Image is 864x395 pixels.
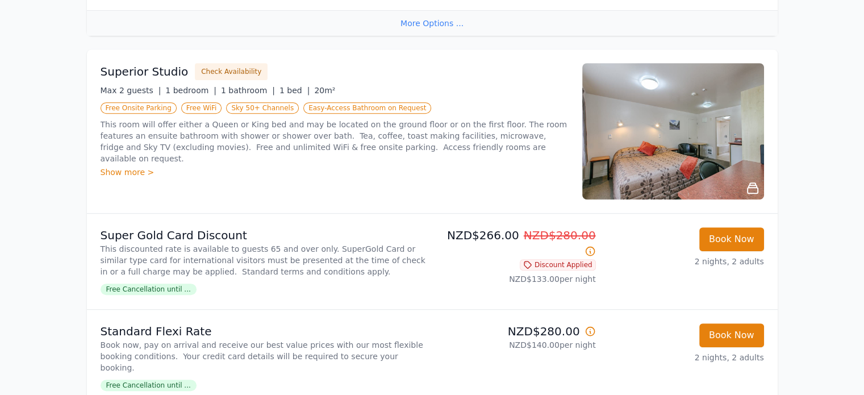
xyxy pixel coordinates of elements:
p: NZD$280.00 [437,323,596,339]
span: Free WiFi [181,102,222,114]
span: 1 bed | [279,86,310,95]
button: Book Now [699,227,764,251]
span: NZD$280.00 [524,228,596,242]
p: 2 nights, 2 adults [605,256,764,267]
p: NZD$133.00 per night [437,273,596,285]
p: This discounted rate is available to guests 65 and over only. SuperGold Card or similar type card... [101,243,428,277]
span: Easy-Access Bathroom on Request [303,102,431,114]
p: NZD$266.00 [437,227,596,259]
span: 1 bathroom | [221,86,275,95]
span: Discount Applied [520,259,596,271]
button: Book Now [699,323,764,347]
p: This room will offer either a Queen or King bed and may be located on the ground floor or on the ... [101,119,569,164]
span: Free Onsite Parking [101,102,177,114]
span: Free Cancellation until ... [101,380,197,391]
p: Standard Flexi Rate [101,323,428,339]
p: NZD$140.00 per night [437,339,596,351]
h3: Superior Studio [101,64,189,80]
span: Max 2 guests | [101,86,161,95]
button: Check Availability [195,63,268,80]
span: Free Cancellation until ... [101,284,197,295]
p: Book now, pay on arrival and receive our best value prices with our most flexible booking conditi... [101,339,428,373]
span: 1 bedroom | [165,86,216,95]
p: 2 nights, 2 adults [605,352,764,363]
div: Show more > [101,167,569,178]
div: More Options ... [87,10,778,36]
span: Sky 50+ Channels [226,102,299,114]
p: Super Gold Card Discount [101,227,428,243]
span: 20m² [314,86,335,95]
